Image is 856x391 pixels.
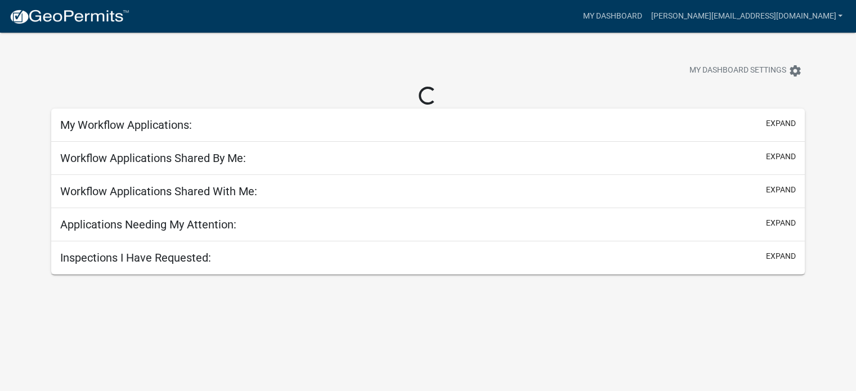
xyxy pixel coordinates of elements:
[766,151,796,163] button: expand
[60,251,211,264] h5: Inspections I Have Requested:
[766,118,796,129] button: expand
[766,250,796,262] button: expand
[766,184,796,196] button: expand
[60,218,236,231] h5: Applications Needing My Attention:
[60,151,246,165] h5: Workflow Applications Shared By Me:
[60,118,192,132] h5: My Workflow Applications:
[60,185,257,198] h5: Workflow Applications Shared With Me:
[646,6,847,27] a: [PERSON_NAME][EMAIL_ADDRESS][DOMAIN_NAME]
[680,60,811,82] button: My Dashboard Settingssettings
[788,64,802,78] i: settings
[766,217,796,229] button: expand
[578,6,646,27] a: My Dashboard
[689,64,786,78] span: My Dashboard Settings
